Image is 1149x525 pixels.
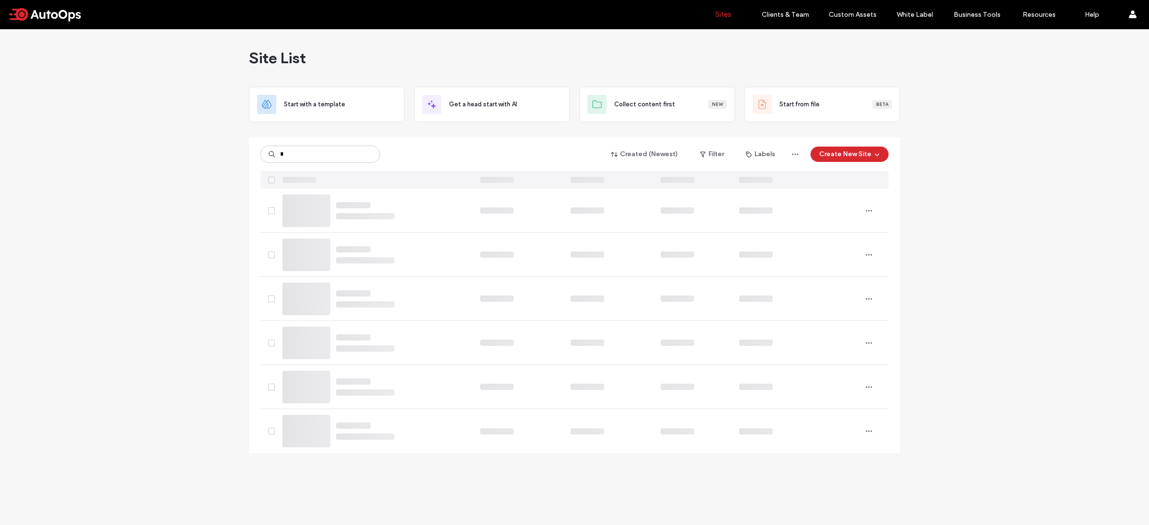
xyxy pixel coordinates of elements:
[690,147,733,162] button: Filter
[762,11,809,19] label: Clients & Team
[414,87,570,122] div: Get a head start with AI
[449,100,517,109] span: Get a head start with AI
[872,100,892,109] div: Beta
[249,48,306,68] span: Site List
[284,100,345,109] span: Start with a template
[603,147,687,162] button: Created (Newest)
[1023,11,1056,19] label: Resources
[715,10,732,19] label: Sites
[829,11,877,19] label: Custom Assets
[22,7,42,15] span: Help
[1085,11,1099,19] label: Help
[737,147,784,162] button: Labels
[779,100,820,109] span: Start from file
[744,87,900,122] div: Start from fileBeta
[954,11,1001,19] label: Business Tools
[249,87,405,122] div: Start with a template
[614,100,675,109] span: Collect content first
[708,100,727,109] div: New
[811,147,889,162] button: Create New Site
[897,11,933,19] label: White Label
[579,87,735,122] div: Collect content firstNew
